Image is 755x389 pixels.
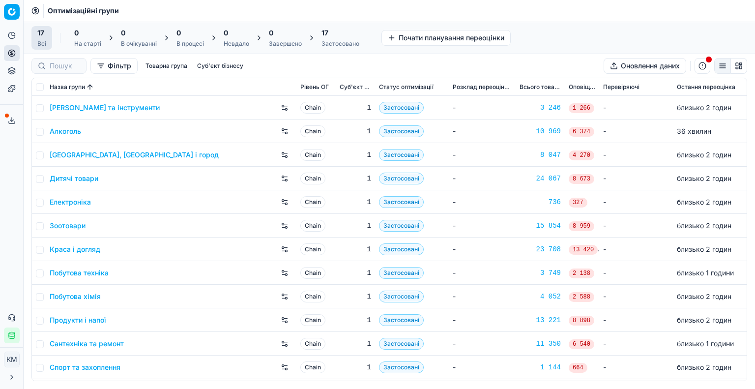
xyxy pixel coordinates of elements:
td: - [599,261,673,285]
span: Застосовані [379,220,424,232]
span: Chain [300,361,325,373]
a: Спорт та захоплення [50,362,120,372]
span: 2 588 [569,292,594,302]
span: Застосовані [379,267,424,279]
span: близько 2 годин [677,245,731,253]
div: 23 708 [520,244,561,254]
td: - [599,214,673,238]
div: 736 [520,197,561,207]
span: Застосовані [379,291,424,302]
td: - [599,285,673,308]
span: Застосовані [379,173,424,184]
span: Застосовані [379,196,424,208]
a: [PERSON_NAME] та інструменти [50,103,160,113]
span: Рівень OГ [300,83,329,91]
span: 0 [224,28,228,38]
span: Назва групи [50,83,85,91]
span: Chain [300,196,325,208]
div: 1 [340,315,371,325]
a: 10 969 [520,126,561,136]
button: Почати планування переоцінки [381,30,511,46]
span: близько 2 годин [677,198,731,206]
span: Chain [300,220,325,232]
td: - [449,167,516,190]
a: Дитячі товари [50,174,98,183]
span: Chain [300,314,325,326]
div: 1 [340,244,371,254]
div: 1 [340,221,371,231]
span: близько 2 годин [677,103,731,112]
a: Побутова техніка [50,268,109,278]
span: 0 [121,28,125,38]
div: Застосовано [321,40,359,48]
span: 6 374 [569,127,594,137]
div: 1 [340,126,371,136]
td: - [449,143,516,167]
div: В процесі [176,40,204,48]
td: - [449,96,516,120]
td: - [599,332,673,356]
a: [GEOGRAPHIC_DATA], [GEOGRAPHIC_DATA] і город [50,150,219,160]
span: близько 2 годин [677,292,731,300]
input: Пошук [50,61,80,71]
td: - [599,96,673,120]
div: Завершено [269,40,302,48]
td: - [599,167,673,190]
a: 4 052 [520,292,561,301]
a: 1 144 [520,362,561,372]
span: Застосовані [379,149,424,161]
span: 8 959 [569,221,594,231]
span: Застосовані [379,125,424,137]
nav: breadcrumb [48,6,119,16]
div: На старті [74,40,101,48]
span: 0 [269,28,273,38]
span: 0 [176,28,181,38]
span: Застосовані [379,361,424,373]
span: 17 [37,28,44,38]
a: 11 350 [520,339,561,349]
td: - [599,143,673,167]
span: Статус оптимізації [379,83,434,91]
div: Невдало [224,40,249,48]
div: Всі [37,40,46,48]
span: Chain [300,102,325,114]
span: Всього товарів [520,83,561,91]
span: Суб'єкт бізнесу [340,83,371,91]
span: Chain [300,267,325,279]
span: близько 2 годин [677,316,731,324]
td: - [449,214,516,238]
div: 1 [340,103,371,113]
span: 4 270 [569,150,594,160]
button: Фільтр [90,58,138,74]
td: - [599,238,673,261]
span: Оптимізаційні групи [48,6,119,16]
a: 13 221 [520,315,561,325]
div: 1 [340,150,371,160]
a: Зоотовари [50,221,86,231]
a: 8 047 [520,150,561,160]
a: 3 749 [520,268,561,278]
span: Застосовані [379,338,424,350]
span: Оповіщення [569,83,595,91]
a: 3 246 [520,103,561,113]
td: - [599,120,673,143]
span: Застосовані [379,102,424,114]
td: - [599,190,673,214]
td: - [449,308,516,332]
td: - [449,285,516,308]
a: Краса і догляд [50,244,100,254]
span: Chain [300,149,325,161]
span: 8 673 [569,174,594,184]
td: - [449,190,516,214]
span: близько 2 годин [677,174,731,182]
a: Побутова хімія [50,292,101,301]
span: 2 138 [569,269,594,278]
span: 664 [569,363,587,373]
span: близько 2 годин [677,221,731,230]
a: 15 854 [520,221,561,231]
